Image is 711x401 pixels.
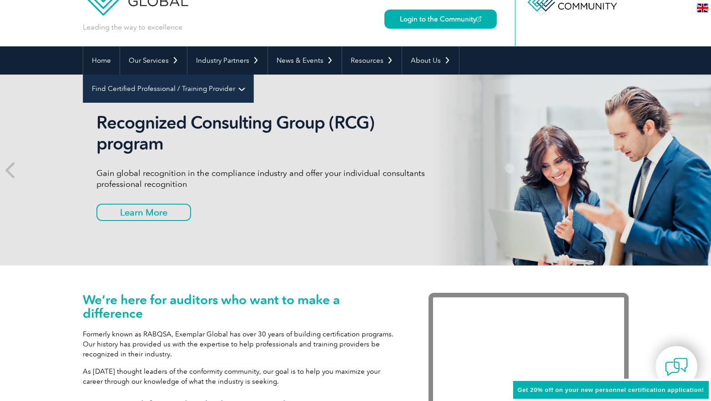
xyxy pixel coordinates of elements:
[83,329,401,359] p: Formerly known as RABQSA, Exemplar Global has over 30 years of building certification programs. O...
[83,75,253,103] a: Find Certified Professional / Training Provider
[476,16,481,21] img: open_square.png
[518,386,704,393] span: Get 20% off on your new personnel certification application!
[402,46,459,75] a: About Us
[268,46,342,75] a: News & Events
[187,46,267,75] a: Industry Partners
[697,4,708,12] img: en
[665,356,688,378] img: contact-chat.png
[384,10,497,29] a: Login to the Community
[83,22,182,32] p: Leading the way to excellence
[96,204,191,221] a: Learn More
[83,366,401,386] p: As [DATE] thought leaders of the conformity community, our goal is to help you maximize your care...
[83,293,401,320] h1: We’re here for auditors who want to make a difference
[96,168,438,190] p: Gain global recognition in the compliance industry and offer your individual consultants professi...
[120,46,187,75] a: Our Services
[83,46,120,75] a: Home
[96,112,438,154] h2: Recognized Consulting Group (RCG) program
[342,46,402,75] a: Resources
